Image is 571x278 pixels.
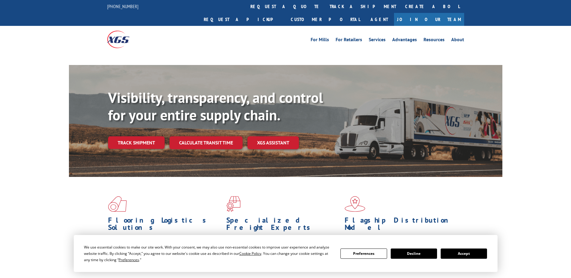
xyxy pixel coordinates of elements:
[424,37,445,44] a: Resources
[340,249,387,259] button: Preferences
[108,136,165,149] a: Track shipment
[108,234,222,255] span: As an industry carrier of choice, XGS has brought innovation and dedication to flooring logistics...
[247,136,299,149] a: XGS ASSISTANT
[311,37,329,44] a: For Mills
[226,217,340,234] h1: Specialized Freight Experts
[108,217,222,234] h1: Flooring Logistics Solutions
[108,88,323,124] b: Visibility, transparency, and control for your entire supply chain.
[345,234,455,248] span: Our agile distribution network gives you nationwide inventory management on demand.
[74,235,498,272] div: Cookie Consent Prompt
[108,196,127,212] img: xgs-icon-total-supply-chain-intelligence-red
[226,196,241,212] img: xgs-icon-focused-on-flooring-red
[286,13,365,26] a: Customer Portal
[365,13,394,26] a: Agent
[84,244,333,263] div: We use essential cookies to make our site work. With your consent, we may also use non-essential ...
[107,3,138,9] a: [PHONE_NUMBER]
[394,13,464,26] a: Join Our Team
[369,37,386,44] a: Services
[345,196,365,212] img: xgs-icon-flagship-distribution-model-red
[391,249,437,259] button: Decline
[336,37,362,44] a: For Retailers
[392,37,417,44] a: Advantages
[119,257,139,262] span: Preferences
[226,234,340,261] p: From overlength loads to delicate cargo, our experienced staff knows the best way to move your fr...
[441,249,487,259] button: Accept
[239,251,261,256] span: Cookie Policy
[345,217,458,234] h1: Flagship Distribution Model
[199,13,286,26] a: Request a pickup
[451,37,464,44] a: About
[169,136,243,149] a: Calculate transit time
